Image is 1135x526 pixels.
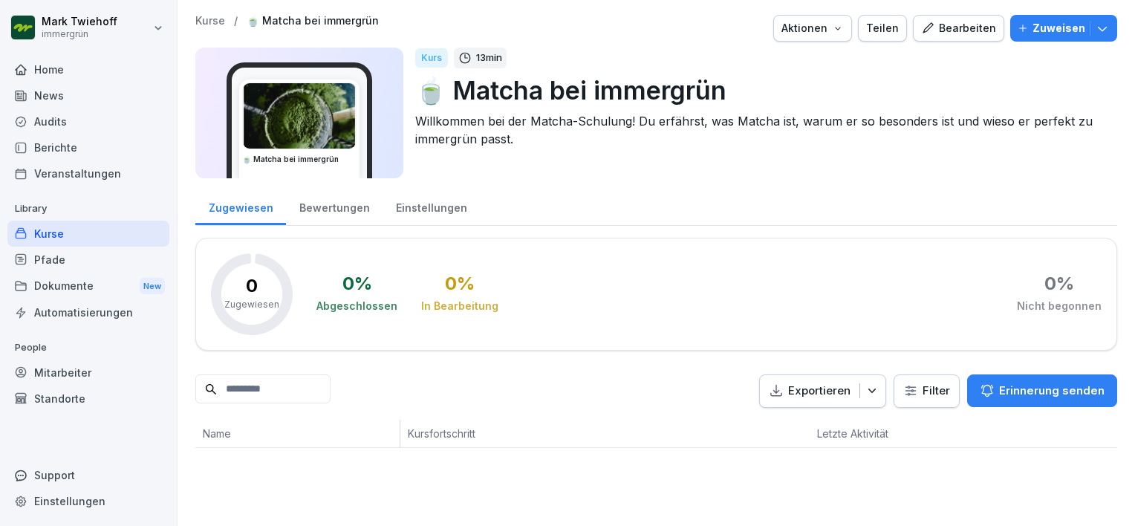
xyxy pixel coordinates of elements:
[42,29,117,39] p: immergrün
[1032,20,1085,36] p: Zuweisen
[243,83,356,149] img: v3mzz9dj9q5emoctvkhujgmn.png
[788,383,851,400] p: Exportieren
[781,20,844,36] div: Aktionen
[286,187,383,225] a: Bewertungen
[817,426,930,441] p: Letzte Aktivität
[445,275,475,293] div: 0 %
[7,221,169,247] a: Kurse
[7,247,169,273] a: Pfade
[242,154,357,165] h3: 🍵 Matcha bei immergrün
[858,15,907,42] button: Teilen
[7,197,169,221] p: Library
[866,20,899,36] div: Teilen
[234,15,238,27] p: /
[7,462,169,488] div: Support
[759,374,886,408] button: Exportieren
[421,299,498,314] div: In Bearbeitung
[415,48,448,68] div: Kurs
[7,160,169,186] a: Veranstaltungen
[894,375,959,407] button: Filter
[342,275,372,293] div: 0 %
[476,51,502,65] p: 13 min
[1017,299,1102,314] div: Nicht begonnen
[195,187,286,225] a: Zugewiesen
[921,20,996,36] div: Bearbeiten
[140,278,165,295] div: New
[195,15,225,27] a: Kurse
[408,426,649,441] p: Kursfortschritt
[999,383,1105,399] p: Erinnerung senden
[203,426,392,441] p: Name
[7,273,169,300] a: DokumenteNew
[7,336,169,360] p: People
[246,277,258,295] p: 0
[7,488,169,514] a: Einstellungen
[7,82,169,108] a: News
[316,299,397,314] div: Abgeschlossen
[903,383,950,398] div: Filter
[247,15,379,27] a: 🍵 Matcha bei immergrün
[7,360,169,386] a: Mitarbeiter
[7,108,169,134] a: Audits
[7,134,169,160] a: Berichte
[415,112,1105,148] p: Willkommen bei der Matcha-Schulung! Du erfährst, was Matcha ist, warum er so besonders ist und wi...
[1010,15,1117,42] button: Zuweisen
[7,273,169,300] div: Dokumente
[967,374,1117,407] button: Erinnerung senden
[42,16,117,28] p: Mark Twiehoff
[1044,275,1074,293] div: 0 %
[773,15,852,42] button: Aktionen
[415,71,1105,109] p: 🍵 Matcha bei immergrün
[7,56,169,82] a: Home
[383,187,480,225] a: Einstellungen
[224,298,279,311] p: Zugewiesen
[7,299,169,325] a: Automatisierungen
[7,386,169,412] a: Standorte
[913,15,1004,42] button: Bearbeiten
